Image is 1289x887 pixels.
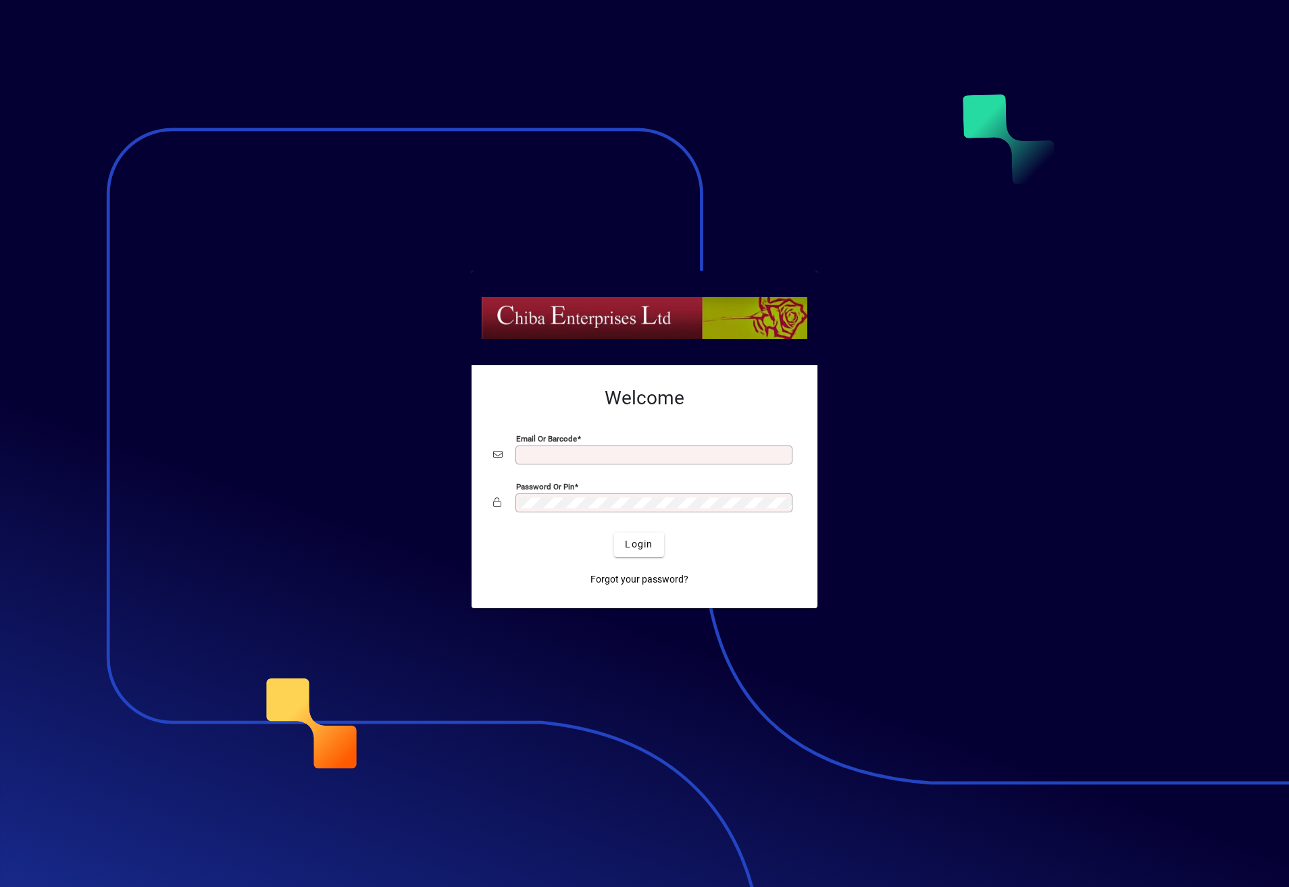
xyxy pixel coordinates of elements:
[625,537,653,552] span: Login
[493,387,796,410] h2: Welcome
[585,568,694,592] a: Forgot your password?
[516,481,574,491] mat-label: Password or Pin
[614,533,663,557] button: Login
[590,572,688,587] span: Forgot your password?
[516,433,577,443] mat-label: Email or Barcode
